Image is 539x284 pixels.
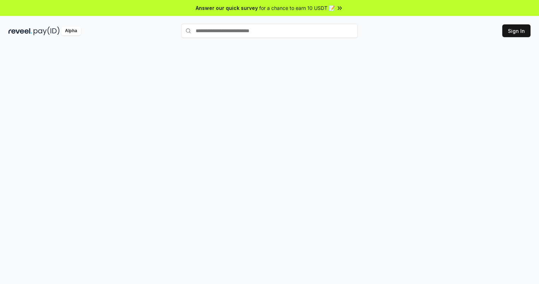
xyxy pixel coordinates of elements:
span: for a chance to earn 10 USDT 📝 [259,4,335,12]
img: reveel_dark [8,27,32,35]
span: Answer our quick survey [196,4,258,12]
button: Sign In [502,24,531,37]
img: pay_id [34,27,60,35]
div: Alpha [61,27,81,35]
